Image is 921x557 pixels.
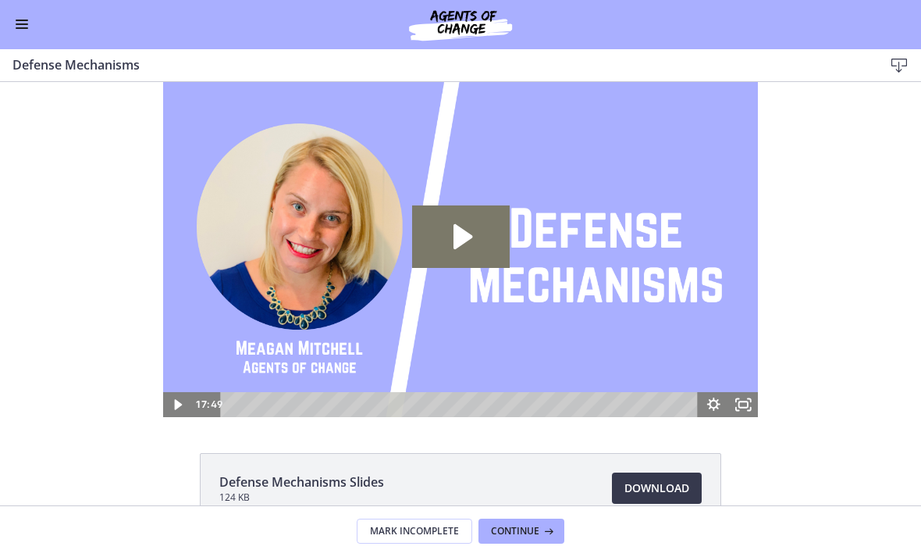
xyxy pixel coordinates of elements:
img: Agents of Change [367,6,554,44]
button: Mark Incomplete [357,520,472,545]
button: Continue [478,520,564,545]
button: Fullscreen [728,310,758,335]
span: 124 KB [219,492,384,505]
button: Play Video [163,310,193,335]
button: Play Video: ctgmo8leb9sc72ose380.mp4 [412,123,510,186]
span: Defense Mechanisms Slides [219,473,384,492]
div: Playbar [232,310,692,335]
button: Enable menu [12,16,31,34]
span: Continue [491,526,539,538]
span: Mark Incomplete [370,526,459,538]
a: Download [612,473,702,505]
h3: Defense Mechanisms [12,56,859,75]
button: Show settings menu [699,310,728,335]
span: Download [624,480,689,498]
